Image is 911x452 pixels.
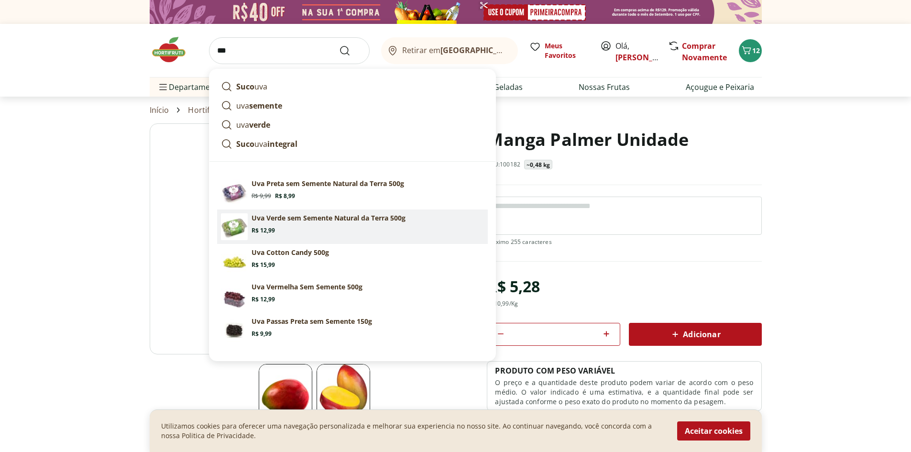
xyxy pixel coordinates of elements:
a: Início [150,106,169,114]
span: Retirar em [402,46,508,55]
span: R$ 8,99 [275,192,295,200]
b: [GEOGRAPHIC_DATA]/[GEOGRAPHIC_DATA] [440,45,602,55]
a: Sucouvaintegral [217,134,488,154]
p: Uva Preta sem Semente Natural da Terra 500g [252,179,404,188]
img: Principal [221,317,248,343]
div: R$ 10,99 /Kg [487,300,518,308]
a: uvasemente [217,96,488,115]
span: R$ 9,99 [252,192,271,200]
p: SKU: 100182 [487,161,520,168]
a: Comprar Novamente [682,41,727,63]
button: Adicionar [629,323,762,346]
div: R$ 5,28 [487,273,540,300]
span: 12 [752,46,760,55]
p: uva [236,100,282,111]
h1: Manga Palmer Unidade [487,123,689,156]
input: search [209,37,370,64]
strong: integral [267,139,297,149]
a: PrincipalUva Vermelha Sem Semente 500gR$ 12,99 [217,278,488,313]
span: Departamentos [157,76,226,99]
button: Menu [157,76,169,99]
a: PrincipalUva Passas Preta sem Semente 150gR$ 9,99 [217,313,488,347]
p: uva [236,138,297,150]
button: Retirar em[GEOGRAPHIC_DATA]/[GEOGRAPHIC_DATA] [381,37,518,64]
p: Uva Passas Preta sem Semente 150g [252,317,372,326]
strong: Suco [236,139,254,149]
p: ~0,48 kg [527,161,550,169]
span: R$ 12,99 [252,227,275,234]
a: Uva Preta sem Semente Natural da Terra 500gUva Preta sem Semente Natural da Terra 500gR$ 9,99R$ 8,99 [217,175,488,209]
p: PRODUTO COM PESO VARIÁVEL [495,365,615,376]
a: Meus Favoritos [529,41,589,60]
span: R$ 12,99 [252,296,275,303]
span: Olá, [615,40,658,63]
img: Manga Palmer Unidade [259,364,312,418]
a: Hortifruti [188,106,223,114]
a: Açougue e Peixaria [686,81,754,93]
a: Uva verde sem semente Natural da Terra 500gUva Verde sem Semente Natural da Terra 500gR$ 12,99 [217,209,488,244]
button: Aceitar cookies [677,421,750,441]
p: Uva Verde sem Semente Natural da Terra 500g [252,213,406,223]
a: Uva Cotton Candy 500gUva Cotton Candy 500gR$ 15,99 [217,244,488,278]
p: uva [236,81,267,92]
img: Uva Cotton Candy 500g [221,248,248,275]
p: Uva Cotton Candy 500g [252,248,329,257]
img: Uva Preta sem Semente Natural da Terra 500g [221,179,248,206]
a: Nossas Frutas [579,81,630,93]
button: Submit Search [339,45,362,56]
p: O preço e a quantidade deste produto podem variar de acordo com o peso médio. O valor indicado é ... [495,378,753,407]
p: Uva Vermelha Sem Semente 500g [252,282,362,292]
strong: semente [249,100,282,111]
a: uvaverde [217,115,488,134]
img: Hortifruti [150,35,198,64]
a: Sucouva [217,77,488,96]
img: Manga Palmer Unidade [150,123,480,354]
img: Uva verde sem semente Natural da Terra 500g [221,213,248,240]
span: Meus Favoritos [545,41,589,60]
a: [PERSON_NAME] [615,52,678,63]
strong: Suco [236,81,254,92]
button: Carrinho [739,39,762,62]
span: Adicionar [670,329,720,340]
span: R$ 15,99 [252,261,275,269]
p: uva [236,119,270,131]
img: Principal [221,282,248,309]
img: Segunda foto Manga Palmer Unidade [317,364,370,418]
span: R$ 9,99 [252,330,272,338]
p: Utilizamos cookies para oferecer uma navegação personalizada e melhorar sua experiencia no nosso ... [161,421,666,441]
strong: verde [249,120,270,130]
